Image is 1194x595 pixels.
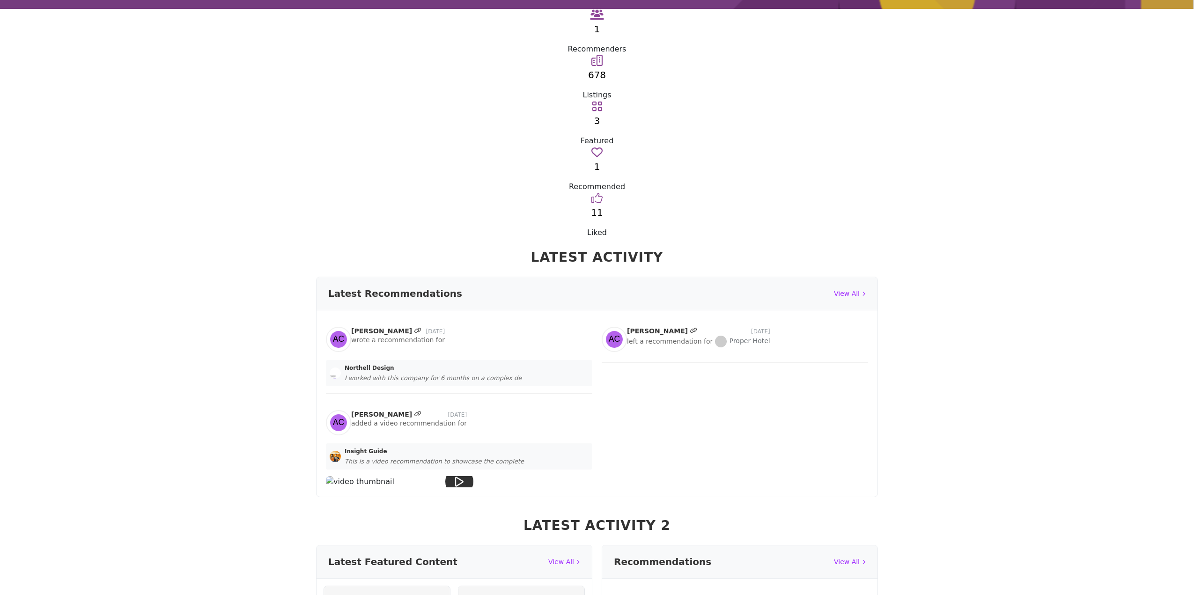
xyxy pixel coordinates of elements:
div: Listings [294,89,900,101]
span: [DATE] [426,328,445,335]
img: J C [602,327,627,352]
a: Go to Featured [591,103,603,112]
img: J C [326,327,351,352]
h3: Latest Recommendations [328,286,462,301]
h3: Recommendations [614,555,711,569]
img: Proper Hotel [715,336,727,347]
a: 3 [594,115,600,126]
img: Insight Guide [330,451,341,462]
a: View All [834,289,866,299]
a: View All [834,557,866,567]
span: [DATE] [751,328,770,335]
a: View Recommenders [590,12,604,21]
div: Liked [294,227,900,238]
span: [DATE] [448,411,467,418]
div: I worked with this company for 6 months on a complex de [345,374,589,382]
div: This is a video recommendation to showcase the complete [345,457,589,466]
span: added a video recommendation for [351,419,467,427]
a: 1 [594,23,600,35]
h2: Latest Activity 2 [316,516,878,536]
a: Insight Guide [345,447,589,455]
strong: [PERSON_NAME] [351,327,412,336]
a: Proper Hotel [715,337,770,345]
a: 678 [588,69,606,81]
i: Go to Liked [591,192,603,204]
strong: [PERSON_NAME] [351,410,412,419]
strong: [PERSON_NAME] [627,327,688,336]
a: Go to Recommended [591,149,603,158]
img: J C [326,410,351,435]
div: Recommended [294,181,900,192]
div: Recommenders [294,44,900,55]
h3: Latest Featured Content [328,555,457,569]
span: wrote a recommendation for [351,336,445,344]
img: video thumbnail [326,476,592,487]
div: Featured [294,135,900,147]
a: 11 [591,207,603,218]
a: Northell Design [345,364,589,372]
a: 1 [594,161,600,172]
img: Northell Design [330,367,341,379]
h2: Latest Activity [316,248,878,267]
span: left a recommendation for [627,337,713,345]
a: View All [548,557,580,567]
